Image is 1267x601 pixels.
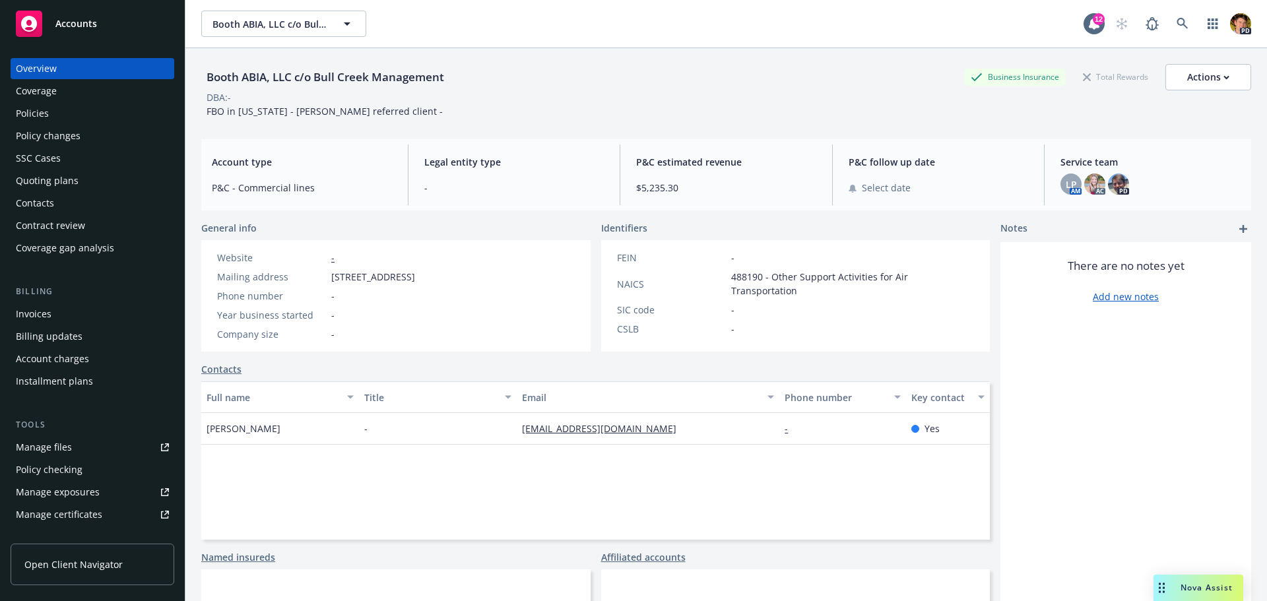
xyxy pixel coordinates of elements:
[731,322,734,336] span: -
[11,103,174,124] a: Policies
[1139,11,1165,37] a: Report a Bug
[11,482,174,503] a: Manage exposures
[1181,582,1233,593] span: Nova Assist
[1169,11,1196,37] a: Search
[1165,64,1251,90] button: Actions
[16,303,51,325] div: Invoices
[779,381,905,413] button: Phone number
[11,326,174,347] a: Billing updates
[11,526,174,548] a: Manage BORs
[11,371,174,392] a: Installment plans
[331,308,335,322] span: -
[217,308,326,322] div: Year business started
[16,482,100,503] div: Manage exposures
[16,170,79,191] div: Quoting plans
[16,504,102,525] div: Manage certificates
[217,327,326,341] div: Company size
[331,327,335,341] span: -
[201,362,242,376] a: Contacts
[11,80,174,102] a: Coverage
[911,391,970,404] div: Key contact
[1068,258,1185,274] span: There are no notes yet
[201,381,359,413] button: Full name
[1235,221,1251,237] a: add
[11,303,174,325] a: Invoices
[24,557,123,571] span: Open Client Navigator
[16,326,82,347] div: Billing updates
[785,391,886,404] div: Phone number
[16,125,81,146] div: Policy changes
[925,422,940,435] span: Yes
[207,105,443,117] span: FBO in [US_STATE] - [PERSON_NAME] referred client -
[207,391,339,404] div: Full name
[201,11,366,37] button: Booth ABIA, LLC c/o Bull Creek Management
[862,181,911,195] span: Select date
[11,237,174,259] a: Coverage gap analysis
[16,148,61,169] div: SSC Cases
[207,90,231,104] div: DBA: -
[331,251,335,264] a: -
[1108,174,1129,195] img: photo
[331,270,415,284] span: [STREET_ADDRESS]
[16,348,89,369] div: Account charges
[11,5,174,42] a: Accounts
[11,348,174,369] a: Account charges
[16,526,78,548] div: Manage BORs
[731,251,734,265] span: -
[11,285,174,298] div: Billing
[636,155,816,169] span: P&C estimated revenue
[11,418,174,431] div: Tools
[55,18,97,29] span: Accounts
[517,381,779,413] button: Email
[617,251,726,265] div: FEIN
[212,155,392,169] span: Account type
[16,459,82,480] div: Policy checking
[16,193,54,214] div: Contacts
[201,221,257,235] span: General info
[217,251,326,265] div: Website
[201,69,449,86] div: Booth ABIA, LLC c/o Bull Creek Management
[731,303,734,317] span: -
[424,181,604,195] span: -
[212,181,392,195] span: P&C - Commercial lines
[906,381,990,413] button: Key contact
[522,391,760,404] div: Email
[11,215,174,236] a: Contract review
[1060,155,1241,169] span: Service team
[16,237,114,259] div: Coverage gap analysis
[16,437,72,458] div: Manage files
[217,289,326,303] div: Phone number
[1000,221,1027,237] span: Notes
[1093,13,1105,25] div: 12
[1093,290,1159,303] a: Add new notes
[964,69,1066,85] div: Business Insurance
[849,155,1029,169] span: P&C follow up date
[617,322,726,336] div: CSLB
[424,155,604,169] span: Legal entity type
[522,422,687,435] a: [EMAIL_ADDRESS][DOMAIN_NAME]
[617,277,726,291] div: NAICS
[1230,13,1251,34] img: photo
[636,181,816,195] span: $5,235.30
[16,103,49,124] div: Policies
[217,270,326,284] div: Mailing address
[16,58,57,79] div: Overview
[11,437,174,458] a: Manage files
[1066,177,1077,191] span: LP
[1153,575,1243,601] button: Nova Assist
[11,170,174,191] a: Quoting plans
[16,371,93,392] div: Installment plans
[11,193,174,214] a: Contacts
[364,391,497,404] div: Title
[11,125,174,146] a: Policy changes
[601,221,647,235] span: Identifiers
[16,215,85,236] div: Contract review
[1084,174,1105,195] img: photo
[785,422,798,435] a: -
[617,303,726,317] div: SIC code
[201,550,275,564] a: Named insureds
[212,17,327,31] span: Booth ABIA, LLC c/o Bull Creek Management
[11,58,174,79] a: Overview
[1200,11,1226,37] a: Switch app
